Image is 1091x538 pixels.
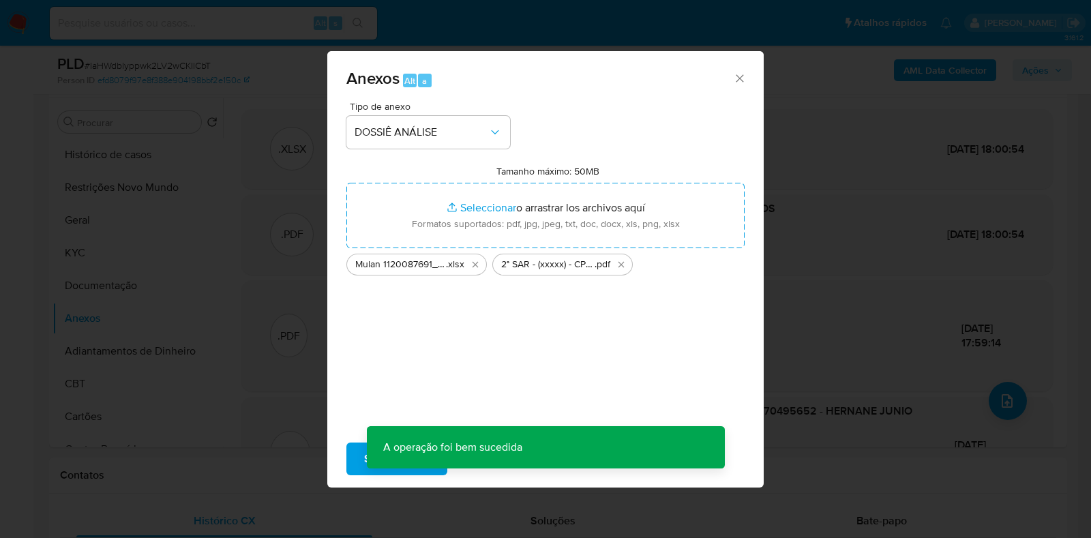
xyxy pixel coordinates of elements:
button: DOSSIÊ ANÁLISE [346,116,510,149]
p: A operação foi bem sucedida [367,426,539,468]
button: Eliminar 2° SAR - (xxxxx) - CPF 10570495652 - HERNANE JUNIO DOS SANTOS.pdf [613,256,629,273]
span: Anexos [346,66,400,90]
button: Eliminar Mulan 1120087691_2025_10_01_08_51_02.xlsx [467,256,483,273]
button: Cerrar [733,72,745,84]
span: 2° SAR - (xxxxx) - CPF 10570495652 - [PERSON_NAME] [501,258,595,271]
span: .xlsx [446,258,464,271]
span: Cancelar [470,444,515,474]
span: Subir arquivo [364,444,430,474]
span: .pdf [595,258,610,271]
span: Tipo de anexo [350,102,513,111]
span: Mulan 1120087691_2025_10_01_08_51_02 [355,258,446,271]
label: Tamanho máximo: 50MB [496,165,599,177]
ul: Archivos seleccionados [346,248,745,275]
span: DOSSIÊ ANÁLISE [355,125,488,139]
button: Subir arquivo [346,443,447,475]
span: a [422,74,427,87]
span: Alt [404,74,415,87]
